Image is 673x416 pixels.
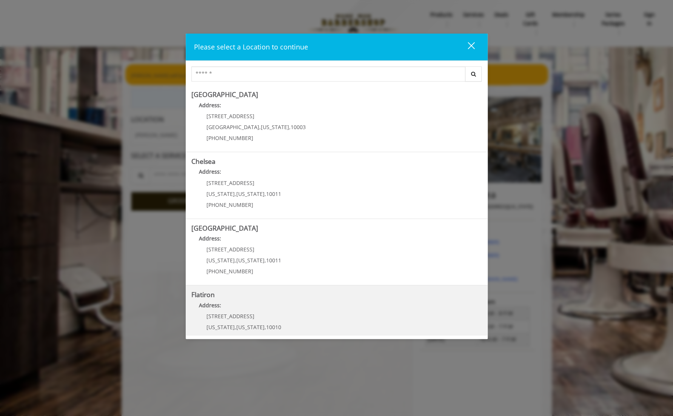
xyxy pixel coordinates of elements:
[191,66,482,85] div: Center Select
[206,112,254,120] span: [STREET_ADDRESS]
[206,324,235,331] span: [US_STATE]
[235,190,236,197] span: ,
[206,246,254,253] span: [STREET_ADDRESS]
[206,313,254,320] span: [STREET_ADDRESS]
[236,190,265,197] span: [US_STATE]
[206,268,253,275] span: [PHONE_NUMBER]
[265,257,266,264] span: ,
[206,190,235,197] span: [US_STATE]
[206,123,259,131] span: [GEOGRAPHIC_DATA]
[289,123,291,131] span: ,
[236,324,265,331] span: [US_STATE]
[191,66,465,82] input: Search Center
[191,90,258,99] b: [GEOGRAPHIC_DATA]
[199,235,221,242] b: Address:
[459,42,474,53] div: close dialog
[291,123,306,131] span: 10003
[191,157,216,166] b: Chelsea
[259,123,261,131] span: ,
[236,257,265,264] span: [US_STATE]
[261,123,289,131] span: [US_STATE]
[235,324,236,331] span: ,
[206,134,253,142] span: [PHONE_NUMBER]
[265,190,266,197] span: ,
[191,223,258,233] b: [GEOGRAPHIC_DATA]
[199,168,221,175] b: Address:
[191,290,215,299] b: Flatiron
[266,257,281,264] span: 10011
[469,71,478,77] i: Search button
[206,201,253,208] span: [PHONE_NUMBER]
[266,190,281,197] span: 10011
[206,257,235,264] span: [US_STATE]
[199,302,221,309] b: Address:
[206,334,253,342] span: [PHONE_NUMBER]
[206,179,254,186] span: [STREET_ADDRESS]
[199,102,221,109] b: Address:
[454,39,479,55] button: close dialog
[265,324,266,331] span: ,
[266,324,281,331] span: 10010
[235,257,236,264] span: ,
[194,42,308,51] span: Please select a Location to continue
